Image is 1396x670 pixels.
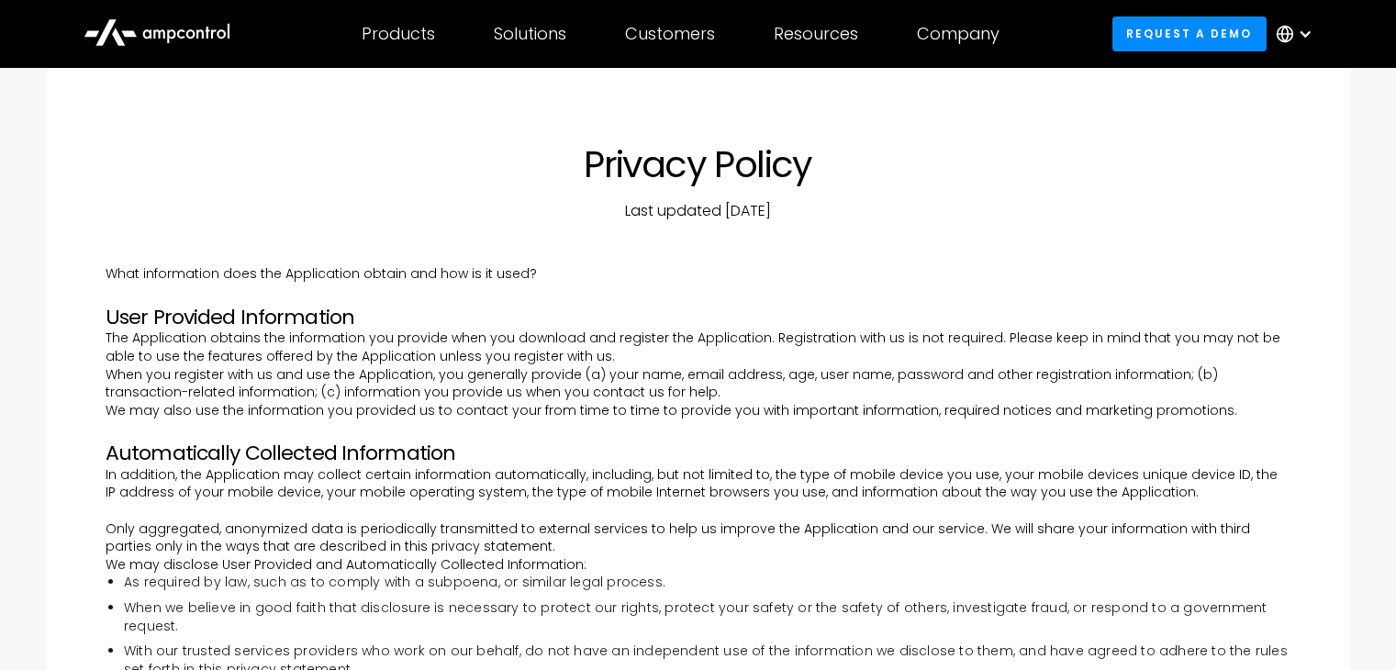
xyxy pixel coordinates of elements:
div: Resources [774,24,858,44]
p: What information does the Application obtain and how is it used? [106,265,1290,284]
li: As required by law, such as to comply with a subpoena, or similar legal process. [124,574,1290,592]
div: Company [917,24,1000,44]
p: The Application obtains the information you provide when you download and register the Applicatio... [106,329,1290,365]
a: Request a demo [1112,17,1267,50]
div: Customers [625,24,715,44]
p: Only aggregated, anonymized data is periodically transmitted to external services to help us impr... [106,520,1290,556]
p: ‍ [106,502,1290,520]
h1: Privacy Policy [584,142,812,186]
div: Products [362,24,435,44]
p: Last updated [DATE] [625,201,771,221]
div: Solutions [494,24,566,44]
p: We may disclose User Provided and Automatically Collected Information: [106,556,1290,575]
p: We may also use the information you provided us to contact your from time to time to provide you ... [106,402,1290,420]
h3: User Provided Information [106,306,1290,329]
li: When we believe in good faith that disclosure is necessary to protect our rights, protect your sa... [124,599,1290,635]
p: When you register with us and use the Application, you generally provide (a) your name, email add... [106,366,1290,402]
p: In addition, the Application may collect certain information automatically, including, but not li... [106,466,1290,502]
h3: Automatically Collected Information [106,441,1290,465]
